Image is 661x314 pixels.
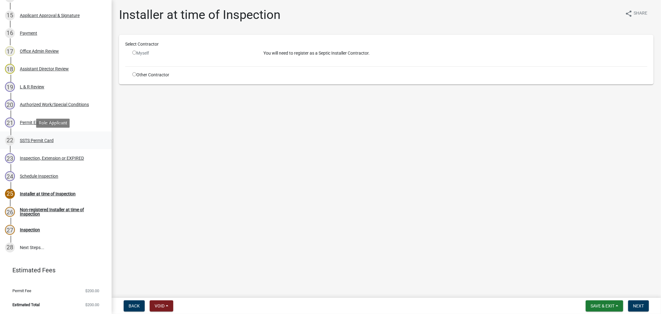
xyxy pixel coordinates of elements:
[20,174,58,178] div: Schedule Inspection
[20,192,76,196] div: Installer at time of Inspection
[85,303,99,307] span: $200.00
[5,46,15,56] div: 17
[12,289,31,293] span: Permit Fee
[633,303,644,308] span: Next
[124,300,145,312] button: Back
[36,119,70,128] div: Role: Applicant
[20,85,44,89] div: L & R Review
[5,225,15,235] div: 27
[20,67,69,71] div: Assistant Director Review
[20,120,63,125] div: Permit Expiration Date
[625,10,632,17] i: share
[150,300,173,312] button: Void
[20,102,89,107] div: Authorized Work/Special Conditions
[628,300,649,312] button: Next
[5,28,15,38] div: 16
[121,41,652,47] div: Select Contractor
[5,243,15,253] div: 28
[132,50,254,56] div: Myself
[119,7,280,22] h1: Installer at time of Inspection
[20,138,54,143] div: SSTS Permit Card
[5,264,102,276] a: Estimated Fees
[20,13,80,18] div: Applicant Approval & Signature
[129,303,140,308] span: Back
[155,303,165,308] span: Void
[263,50,647,56] p: You will need to register as a Septic Installer Contractor.
[12,303,40,307] span: Estimated Total
[20,156,84,160] div: Inspection, Extension or EXPIRED
[5,153,15,163] div: 23
[634,10,647,17] span: Share
[5,82,15,92] div: 19
[20,31,37,35] div: Payment
[5,118,15,128] div: 21
[620,7,652,20] button: shareShare
[5,100,15,110] div: 20
[5,171,15,181] div: 24
[5,189,15,199] div: 25
[20,228,40,232] div: Inspection
[85,289,99,293] span: $200.00
[591,303,615,308] span: Save & Exit
[5,11,15,20] div: 15
[5,207,15,217] div: 26
[5,64,15,74] div: 18
[5,136,15,146] div: 22
[20,208,102,216] div: Non-registered Installer at time of Inspection
[20,49,59,53] div: Office Admin Review
[586,300,623,312] button: Save & Exit
[128,72,259,78] div: Other Contractor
